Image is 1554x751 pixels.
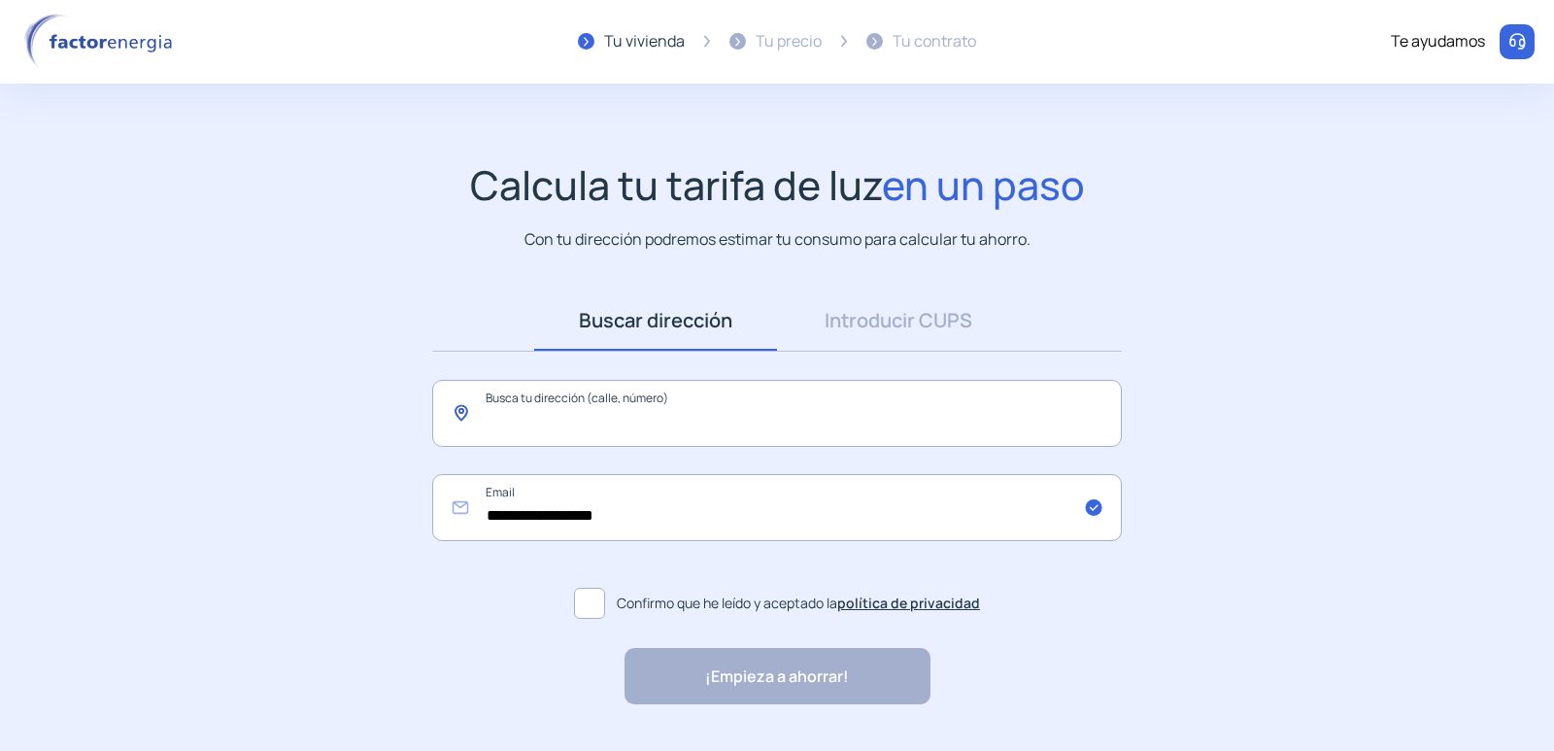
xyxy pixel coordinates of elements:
[524,227,1030,252] p: Con tu dirección podremos estimar tu consumo para calcular tu ahorro.
[837,594,980,612] a: política de privacidad
[756,29,822,54] div: Tu precio
[534,290,777,351] a: Buscar dirección
[19,14,185,70] img: logo factor
[1391,29,1485,54] div: Te ayudamos
[604,29,685,54] div: Tu vivienda
[882,157,1085,212] span: en un paso
[617,593,980,614] span: Confirmo que he leído y aceptado la
[470,161,1085,209] h1: Calcula tu tarifa de luz
[893,29,976,54] div: Tu contrato
[777,290,1020,351] a: Introducir CUPS
[1507,32,1527,51] img: llamar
